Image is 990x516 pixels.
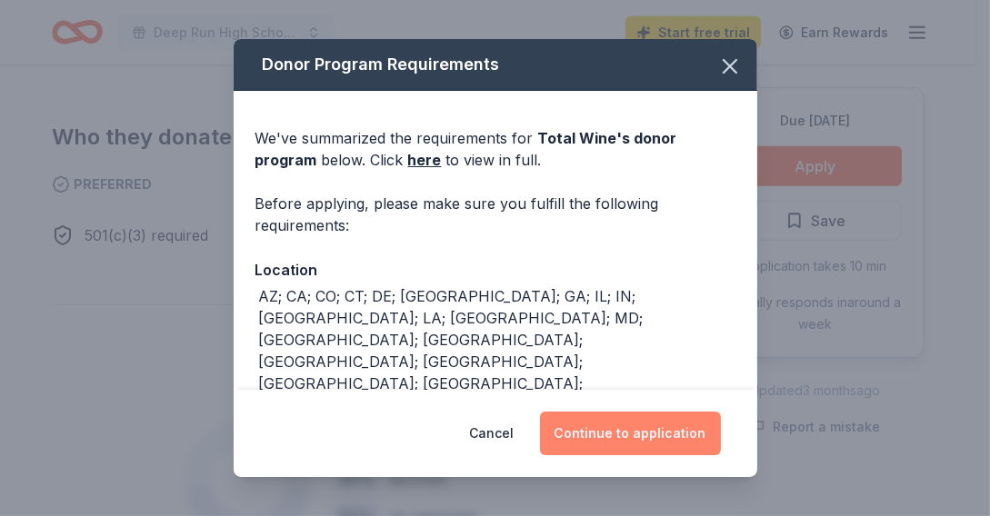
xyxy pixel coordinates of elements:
a: here [408,149,442,171]
div: We've summarized the requirements for below. Click to view in full. [255,127,735,171]
div: Donor Program Requirements [234,39,757,91]
div: AZ; CA; CO; CT; DE; [GEOGRAPHIC_DATA]; GA; IL; IN; [GEOGRAPHIC_DATA]; LA; [GEOGRAPHIC_DATA]; MD; ... [259,285,735,481]
div: Location [255,258,735,282]
button: Cancel [470,412,515,455]
button: Continue to application [540,412,721,455]
div: Before applying, please make sure you fulfill the following requirements: [255,193,735,236]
